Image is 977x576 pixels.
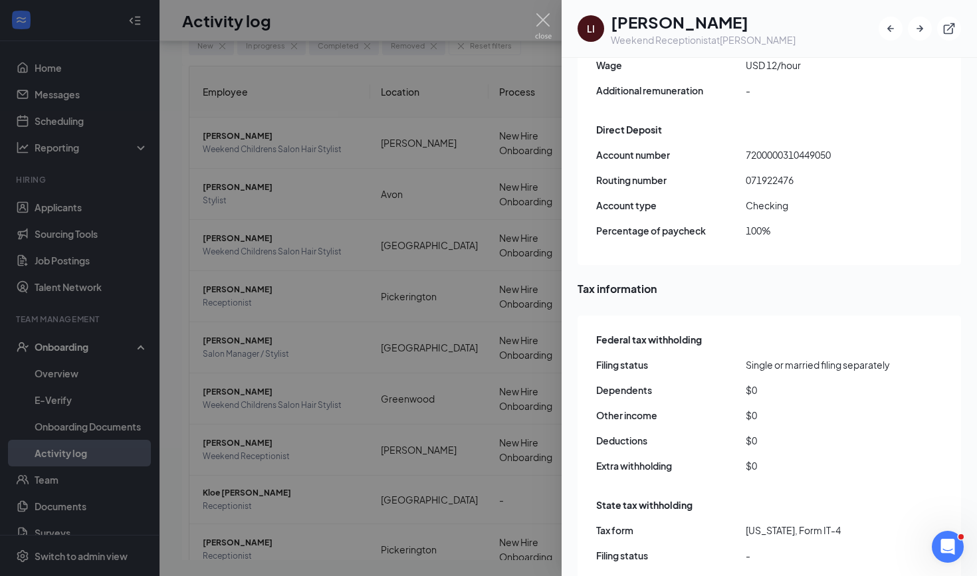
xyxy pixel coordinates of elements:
div: LI [587,22,595,35]
span: Filing status [596,548,746,563]
button: ArrowLeftNew [879,17,903,41]
span: State tax withholding [596,498,693,512]
span: Account type [596,198,746,213]
svg: ArrowRight [913,22,926,35]
span: Account number [596,147,746,162]
span: Single or married filing separately [746,357,895,372]
span: Federal tax withholding [596,332,702,347]
span: Extra withholding [596,458,746,473]
span: $0 [746,383,895,397]
span: 7200000310449050 [746,147,895,162]
svg: ExternalLink [942,22,956,35]
button: ArrowRight [908,17,932,41]
span: - [746,548,895,563]
span: - [746,83,895,98]
div: Weekend Receptionist at [PERSON_NAME] [611,33,796,47]
span: Other income [596,408,746,423]
span: Wage [596,58,746,72]
span: Additional remuneration [596,83,746,98]
span: $0 [746,408,895,423]
span: Dependents [596,383,746,397]
span: $0 [746,458,895,473]
button: ExternalLink [937,17,961,41]
span: Filing status [596,357,746,372]
h1: [PERSON_NAME] [611,11,796,33]
span: Tax form [596,523,746,537]
span: Tax information [578,280,961,297]
span: USD 12/hour [746,58,895,72]
span: 071922476 [746,173,895,187]
span: Direct Deposit [596,122,662,137]
span: Routing number [596,173,746,187]
span: $0 [746,433,895,448]
span: Checking [746,198,895,213]
svg: ArrowLeftNew [884,22,897,35]
span: 100% [746,223,895,238]
span: Percentage of paycheck [596,223,746,238]
span: [US_STATE], Form IT-4 [746,523,895,537]
iframe: Intercom live chat [932,531,964,563]
span: Deductions [596,433,746,448]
